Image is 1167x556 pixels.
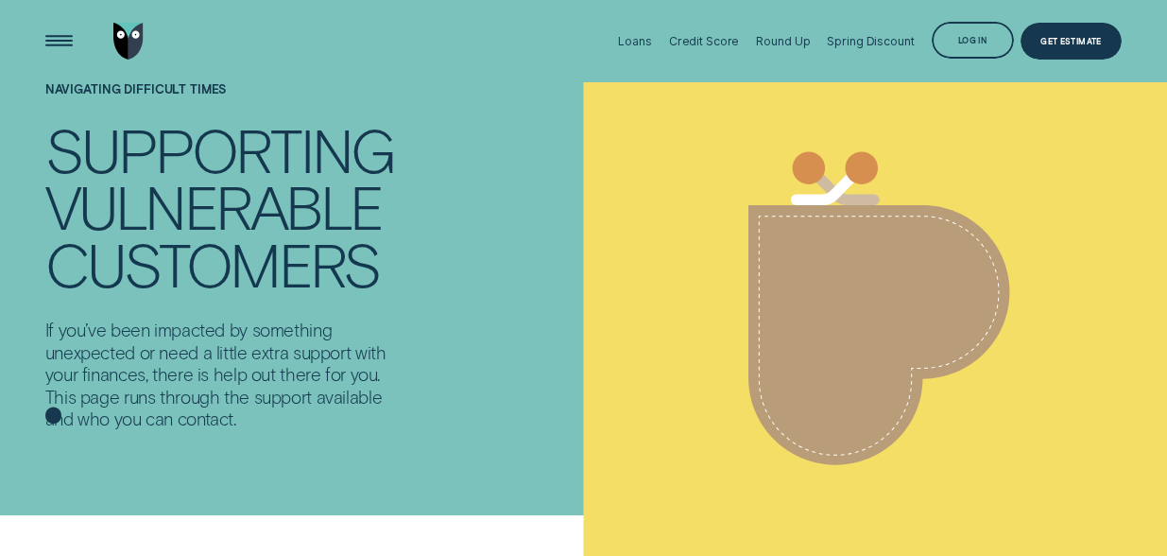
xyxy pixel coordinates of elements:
[45,120,401,292] h4: Supporting vulnerable customers
[756,34,810,48] div: Round Up
[113,23,145,60] img: Wisr
[45,120,395,178] div: Supporting
[1021,23,1123,60] a: Get Estimate
[45,82,401,120] h1: Navigating difficult times
[669,34,740,48] div: Credit Score
[41,23,77,60] button: Open Menu
[827,34,914,48] div: Spring Discount
[45,235,381,292] div: customers
[932,22,1014,59] button: Log in
[45,177,383,235] div: vulnerable
[618,34,651,48] div: Loans
[45,319,401,430] p: If you’ve been impacted by something unexpected or need a little extra support with your finances...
